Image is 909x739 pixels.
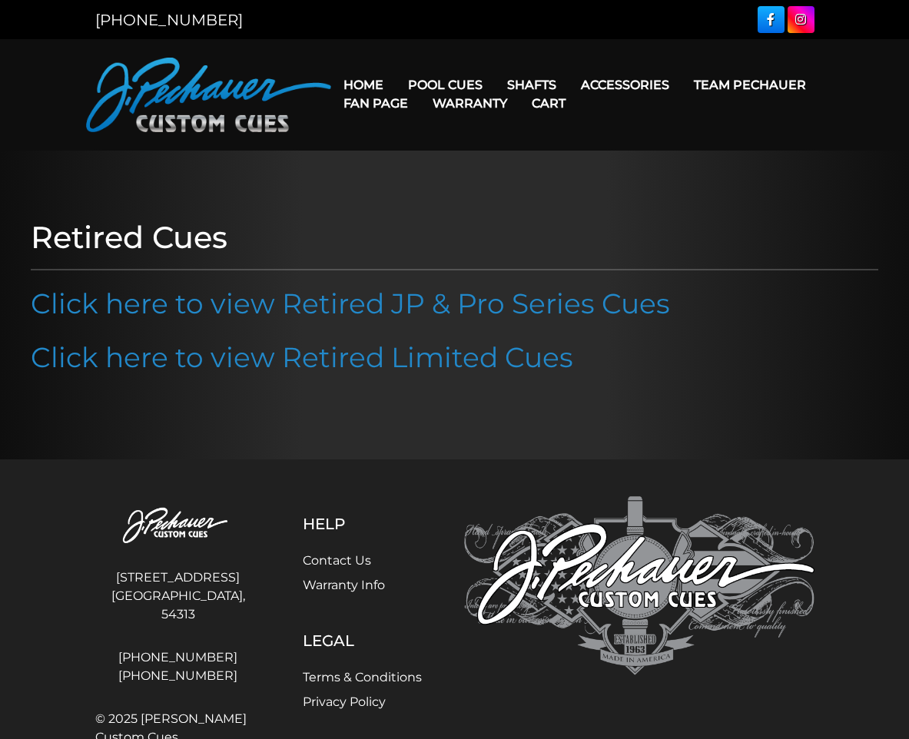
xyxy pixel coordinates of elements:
a: Warranty Info [303,578,385,592]
a: Home [331,65,396,104]
a: Shafts [495,65,569,104]
address: [STREET_ADDRESS] [GEOGRAPHIC_DATA], 54313 [95,562,261,630]
a: Pool Cues [396,65,495,104]
a: Terms & Conditions [303,670,422,684]
img: Pechauer Custom Cues [464,496,814,675]
a: Fan Page [331,84,420,123]
img: Pechauer Custom Cues [86,58,332,132]
a: [PHONE_NUMBER] [95,11,243,29]
a: Team Pechauer [682,65,818,104]
a: Contact Us [303,553,371,568]
a: [PHONE_NUMBER] [95,667,261,685]
a: Accessories [569,65,682,104]
a: Cart [519,84,578,123]
a: [PHONE_NUMBER] [95,648,261,667]
h5: Legal [303,631,422,650]
a: Privacy Policy [303,694,386,709]
h5: Help [303,515,422,533]
img: Pechauer Custom Cues [95,496,261,557]
a: Click here to view Retired JP & Pro Series Cues [31,287,670,320]
a: Warranty [420,84,519,123]
h1: Retired Cues [31,220,878,257]
a: Click here to view Retired Limited Cues [31,340,573,374]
